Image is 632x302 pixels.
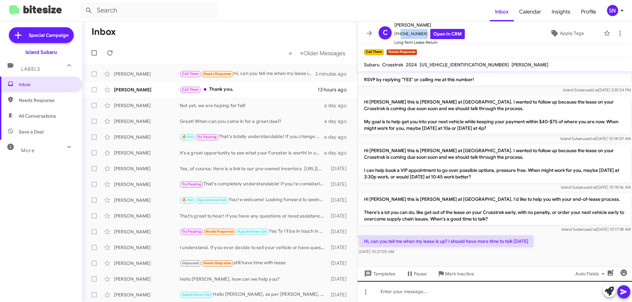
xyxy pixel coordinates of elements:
div: [DATE] [328,244,352,251]
a: Profile [576,2,601,21]
span: Needs Response [203,72,231,76]
div: It’s a great opportunity to see what your Forester is worth! In order to determine how much your ... [180,150,324,156]
span: Try Pausing [182,182,201,186]
div: [DATE] [328,276,352,282]
div: [DATE] [328,213,352,219]
span: [DATE] 10:27:00 AM [359,249,394,254]
span: Appointment Set [182,292,211,297]
span: said at [585,227,597,232]
a: Open in CRM [430,29,465,39]
button: SN [601,5,625,16]
button: Mark Inactive [432,268,479,280]
span: Save a Deal [19,128,43,135]
span: Call Them [182,87,199,92]
span: » [300,49,303,57]
div: You're welcome! Looking forward to seeing you on the 20th at 2:00 PM. [180,196,328,204]
span: Special Campaign [29,32,68,38]
div: [DATE] [328,260,352,267]
div: That's totally understandable! If you change your mind or have questions before then, feel free t... [180,133,324,141]
div: [PERSON_NAME] [114,86,180,93]
span: Try Pausing [197,135,217,139]
div: I understand. If you ever decide to sell your vehicle or have questions in the future, feel free ... [180,244,328,251]
p: Hi, can you tell me when my lease is up? I should have more time to talk [DATE] [359,235,534,247]
a: Inbox [490,2,514,21]
button: Next [296,46,349,60]
div: SN [607,5,618,16]
span: [PERSON_NAME] [512,62,548,68]
div: That's great to hear! If you have any questions or need assistance with your current vehicle, fee... [180,213,328,219]
h1: Inbox [92,27,116,37]
div: [PERSON_NAME] [114,165,180,172]
span: Appointment Set [238,229,267,234]
span: 🔥 Hot [182,198,193,202]
span: Auto Fields [575,268,607,280]
p: Hi [PERSON_NAME] this is [PERSON_NAME] at [GEOGRAPHIC_DATA]. I wanted to follow up because the le... [359,145,631,183]
div: Yes Ty I'll be in touch in a few months [180,228,328,235]
div: a day ago [324,102,352,109]
input: Search [80,3,218,18]
div: 13 hours ago [318,86,352,93]
a: Insights [546,2,576,21]
div: Hello [PERSON_NAME], how can we help you? [180,276,328,282]
div: Great! When can you come in for a great deal? [180,118,324,125]
span: Appointment Set [197,198,226,202]
div: [PERSON_NAME] [114,134,180,140]
button: Auto Fields [570,268,612,280]
div: [DATE] [328,291,352,298]
span: Inbox [19,81,75,88]
span: Templates [363,268,395,280]
span: Labels [21,66,40,72]
button: Pause [401,268,432,280]
button: Templates [357,268,401,280]
a: Calendar [514,2,546,21]
div: a day ago [324,134,352,140]
p: Hi [PERSON_NAME] this is [PERSON_NAME] at [GEOGRAPHIC_DATA]. I wanted to follow up because the le... [359,96,631,134]
span: Apply Tags [560,27,584,39]
span: Older Messages [303,50,345,57]
p: Hi [PERSON_NAME] this is [PERSON_NAME] at [GEOGRAPHIC_DATA]. I'd like to help you with your end-o... [359,193,631,225]
span: Crosstrek [382,62,403,68]
div: [DATE] [328,165,352,172]
div: [PERSON_NAME] [114,181,180,188]
span: Needs Response [205,229,233,234]
div: [PERSON_NAME] [114,228,180,235]
div: [DATE] [328,197,352,203]
div: [PERSON_NAME] [114,71,180,77]
div: Island Subaru [25,49,57,56]
span: [PERSON_NAME] [394,21,465,29]
div: Hello [PERSON_NAME], as per [PERSON_NAME], we are not interested in the Outback. [180,291,328,298]
span: Island Subaru [DATE] 10:17:38 AM [561,227,631,232]
span: Pause [414,268,427,280]
small: Needs Response [386,49,417,55]
div: Not yet, we are hoping for fall! [180,102,324,109]
nav: Page navigation example [285,46,349,60]
span: 🔥 Hot [182,135,193,139]
div: That's completely understandable! If you're considering selling your vehicle in the future, let u... [180,180,328,188]
small: Call Them [364,49,384,55]
div: [DATE] [328,228,352,235]
span: said at [587,87,598,92]
span: More [21,148,35,153]
button: Previous [285,46,296,60]
div: [PERSON_NAME] [114,291,180,298]
button: Apply Tags [533,27,600,39]
span: Island Subaru [DATE] 10:18:36 AM [561,185,631,190]
span: Island Subaru [DATE] 3:35:54 PM [563,87,631,92]
span: Try Pausing [182,229,201,234]
span: C [383,28,388,38]
div: [PERSON_NAME] [114,244,180,251]
span: [US_VEHICLE_IDENTIFICATION_NUMBER] [420,62,509,68]
div: [PERSON_NAME] [114,150,180,156]
div: Thank you. [180,86,318,93]
span: Call Them [182,72,199,76]
span: « [289,49,292,57]
div: a day ago [324,118,352,125]
div: [DATE] [328,181,352,188]
div: [PERSON_NAME] [114,260,180,267]
span: Unpaused [182,261,199,265]
div: [PERSON_NAME] [114,197,180,203]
